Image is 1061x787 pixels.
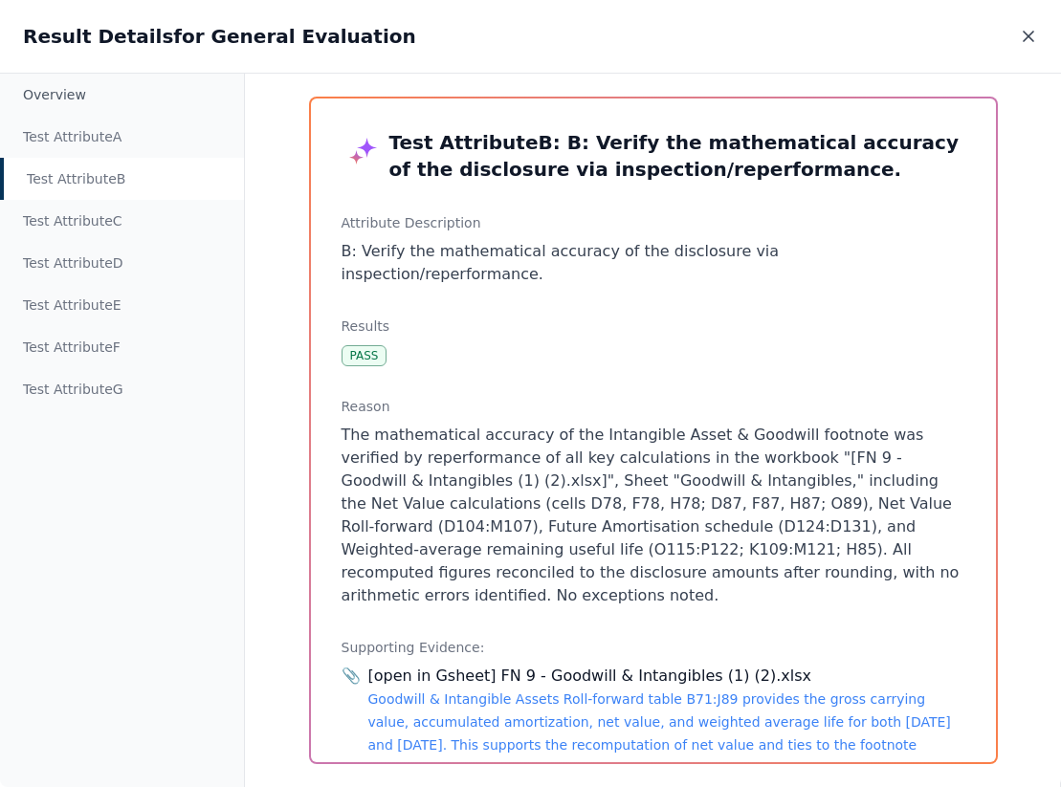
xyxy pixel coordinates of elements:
p: B: Verify the mathematical accuracy of the disclosure via inspection/reperformance. [342,240,965,286]
h3: Reason [342,397,965,416]
h3: Test Attribute B : B: Verify the mathematical accuracy of the disclosure via inspection/reperform... [342,129,965,183]
h3: Supporting Evidence: [342,638,965,657]
h3: Attribute Description [342,213,965,232]
p: The mathematical accuracy of the Intangible Asset & Goodwill footnote was verified by reperforman... [342,424,965,607]
span: 📎 [342,665,361,688]
h3: Results [342,317,965,336]
div: Pass [342,345,387,366]
div: [open in Gsheet] FN 9 - Goodwill & Intangibles (1) (2).xlsx [368,665,965,688]
a: Goodwill & Intangible Assets Roll-forward table B71:J89 provides the gross carrying value, accumu... [368,691,951,776]
h2: Result Details for General Evaluation [23,23,416,50]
